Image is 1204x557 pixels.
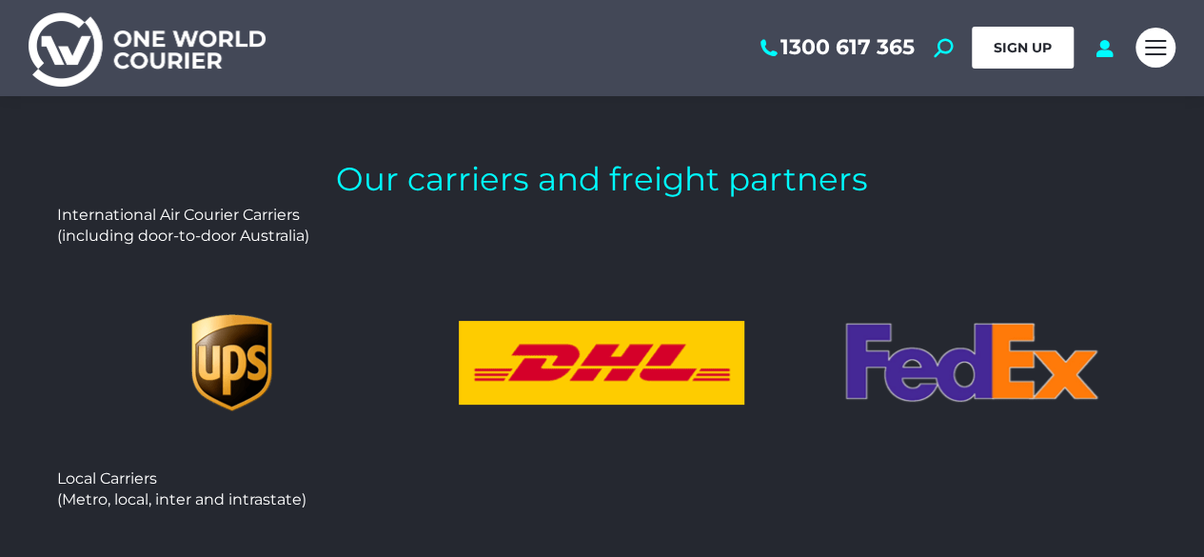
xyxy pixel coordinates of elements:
a: 1300 617 365 [757,35,915,60]
img: DHl logo [459,321,744,405]
h4: Our carriers and freight partners [222,163,983,195]
a: SIGN UP [972,27,1074,69]
span: SIGN UP [994,39,1052,56]
img: One World Courier [29,10,266,87]
p: Local Carriers (Metro, local, inter and intrastate) [57,468,1147,511]
img: ups [161,300,304,426]
p: International Air Courier Carriers (including door-to-door Australia) [57,205,1147,248]
img: FedEx logo [829,321,1115,405]
a: Mobile menu icon [1135,28,1175,68]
